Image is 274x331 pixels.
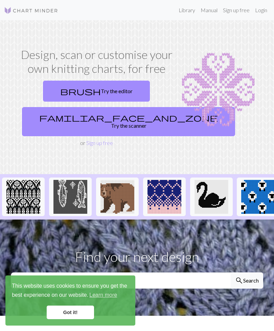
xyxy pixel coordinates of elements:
a: Library [176,3,198,17]
h1: Design, scan or customise your own knitting charts, for free [19,47,174,75]
a: Sign up free [86,140,113,146]
a: learn more about cookies [88,290,118,300]
a: Try the scanner [22,107,235,136]
div: or [19,78,174,147]
button: Search [231,272,263,289]
img: Chart example [182,47,255,132]
img: tracery [6,180,40,214]
a: Try the editor [43,81,150,102]
span: This website uses cookies to ensure you get the best experience on our website. [12,282,129,300]
a: Manual [198,3,220,17]
img: IMG_6850.jpeg [100,180,134,214]
span: search [235,276,243,285]
button: IMG_0291.jpeg [190,178,233,216]
a: Sign up free [220,3,252,17]
a: tracery [2,193,45,199]
p: Find your next design [11,247,263,267]
img: IMG_0291.jpeg [195,180,228,214]
img: Idee [147,180,181,214]
span: familiar_face_and_zone [39,113,218,122]
span: brush [60,86,101,96]
button: tracery [2,178,45,216]
button: Idee [143,178,186,216]
button: IMG_6850.jpeg [96,178,139,216]
a: Login [252,3,270,17]
div: cookieconsent [5,275,135,326]
a: IMG_6850.jpeg [96,193,139,199]
img: fishies :) [53,180,87,214]
img: Logo [4,6,58,15]
a: dismiss cookie message [47,306,94,319]
a: fishies :) [49,193,92,199]
a: Idee [143,193,186,199]
button: fishies :) [49,178,92,216]
a: IMG_0291.jpeg [190,193,233,199]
